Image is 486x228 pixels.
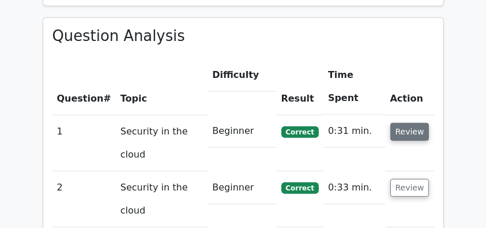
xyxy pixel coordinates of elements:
[208,115,276,148] td: Beginner
[52,171,116,227] td: 2
[52,59,116,115] th: #
[57,93,104,104] span: Question
[52,115,116,171] td: 1
[323,115,386,148] td: 0:31 min.
[281,182,319,194] span: Correct
[116,59,208,115] th: Topic
[323,59,386,115] th: Time Spent
[116,115,208,171] td: Security in the cloud
[208,59,276,92] th: Difficulty
[277,59,323,115] th: Result
[116,171,208,227] td: Security in the cloud
[281,126,319,138] span: Correct
[52,27,434,45] h3: Question Analysis
[390,123,430,141] button: Review
[208,171,276,204] td: Beginner
[390,179,430,197] button: Review
[323,171,386,204] td: 0:33 min.
[386,59,434,115] th: Action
